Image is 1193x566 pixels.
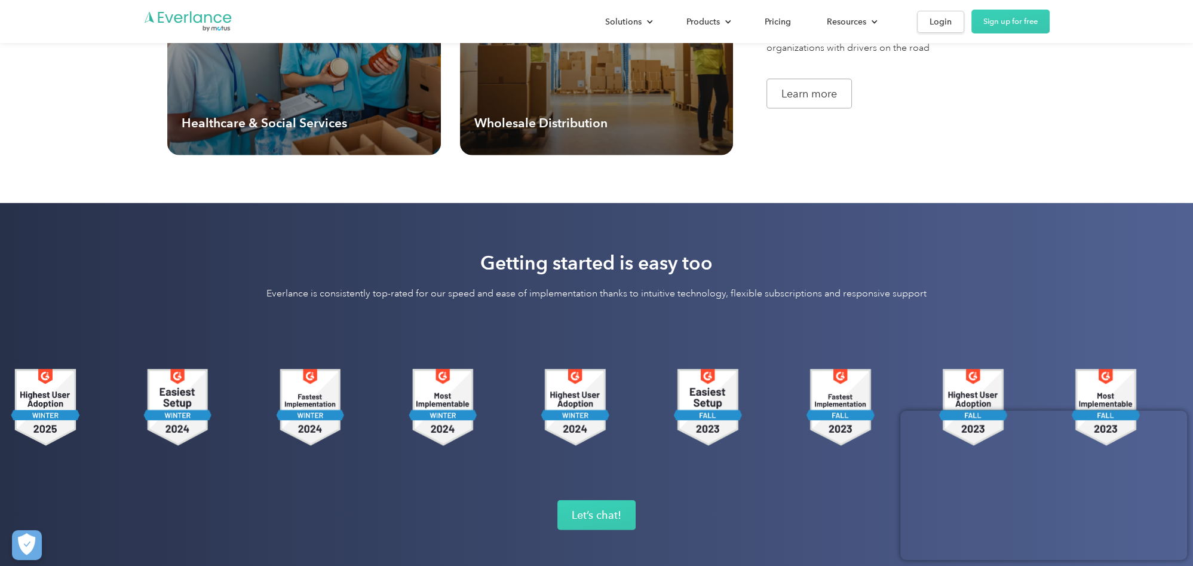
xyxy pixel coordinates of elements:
[474,115,719,131] h3: Wholesale Distribution
[143,10,233,33] a: Go to homepage
[930,14,952,29] div: Login
[266,286,927,301] p: Everlance is consistently top-rated for our speed and ease of implementation thanks to intuitive ...
[971,10,1050,33] a: Sign up for free
[674,11,741,32] div: Products
[766,79,852,109] a: Learn more
[593,11,663,32] div: Solutions
[765,14,791,29] div: Pricing
[781,87,837,101] div: Learn more
[12,530,42,560] button: Cookies Settings
[686,14,720,29] div: Products
[480,251,713,275] h2: Getting started is easy too
[827,14,866,29] div: Resources
[900,411,1187,560] iframe: Popup CTA
[605,14,642,29] div: Solutions
[917,11,964,33] a: Login
[815,11,887,32] div: Resources
[182,115,427,131] h3: Healthcare & Social Services
[753,11,803,32] a: Pricing
[169,59,229,84] input: Submit
[557,500,636,530] a: Let’s chat!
